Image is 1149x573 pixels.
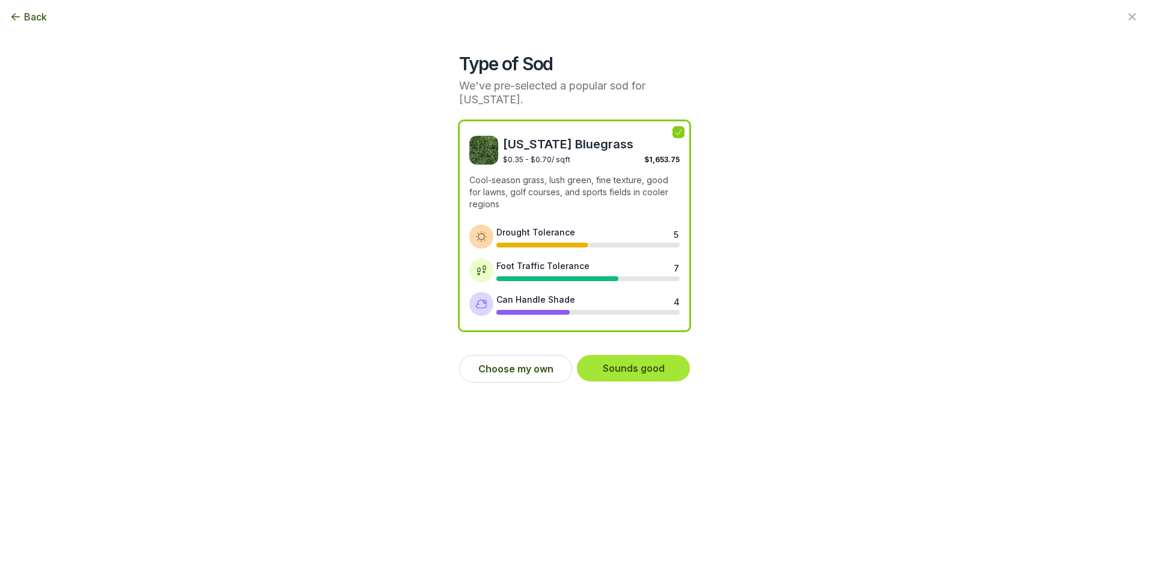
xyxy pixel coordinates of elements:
[459,79,690,106] p: We've pre-selected a popular sod for [US_STATE].
[496,226,575,238] div: Drought Tolerance
[503,136,680,153] span: [US_STATE] Bluegrass
[459,53,690,74] h2: Type of Sod
[459,355,572,383] button: Choose my own
[475,264,487,276] img: Foot traffic tolerance icon
[577,355,690,381] button: Sounds good
[475,231,487,243] img: Drought tolerance icon
[10,10,47,24] button: Back
[475,298,487,310] img: Shade tolerance icon
[644,155,680,164] span: $1,653.75
[674,228,678,238] div: 5
[674,262,678,271] div: 7
[496,293,575,306] div: Can Handle Shade
[674,296,678,305] div: 4
[503,155,570,164] span: $0.35 - $0.70 / sqft
[496,259,590,272] div: Foot Traffic Tolerance
[469,136,498,165] img: Kentucky Bluegrass sod image
[469,174,680,210] p: Cool-season grass, lush green, fine texture, good for lawns, golf courses, and sports fields in c...
[24,10,47,24] span: Back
